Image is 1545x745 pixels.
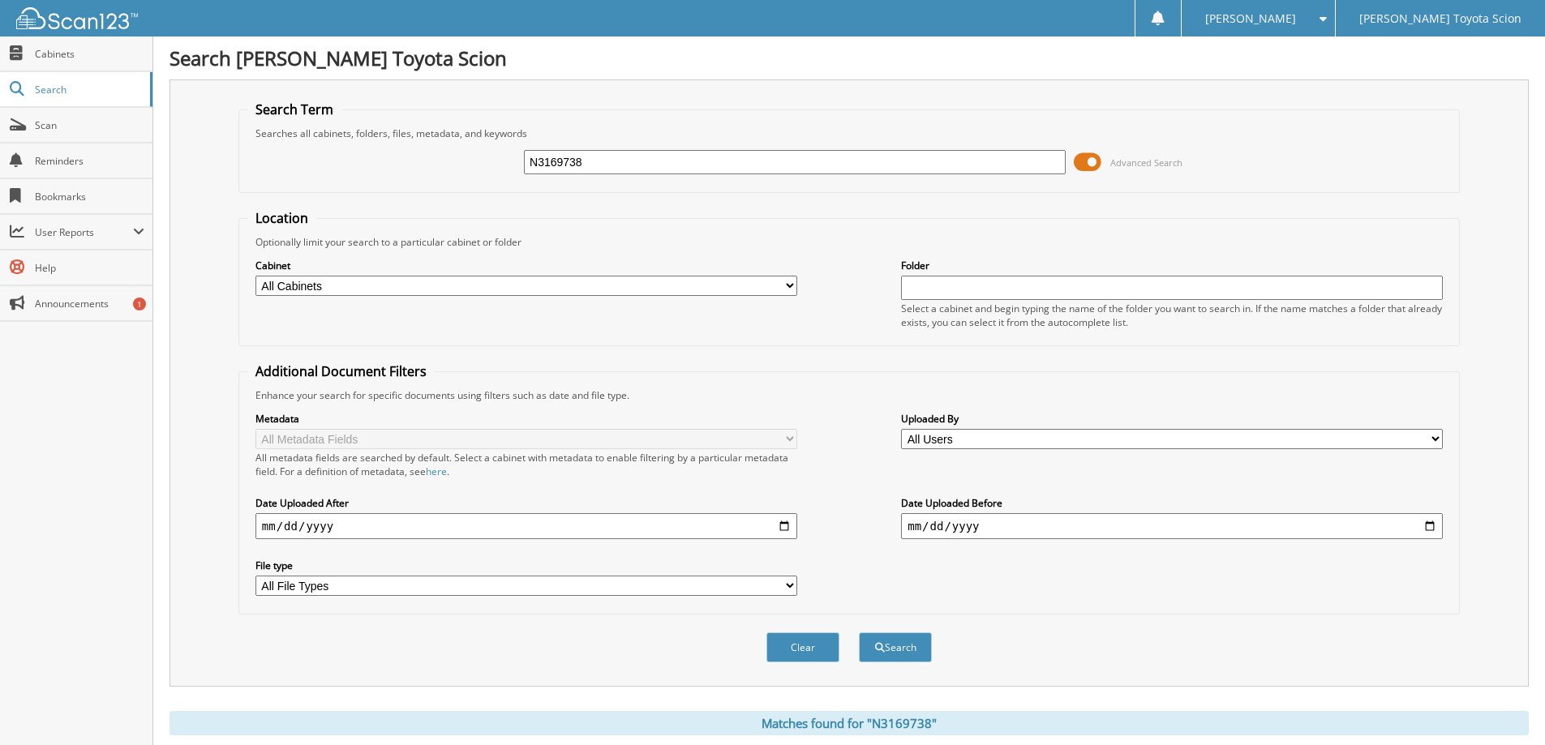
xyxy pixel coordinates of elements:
[255,412,797,426] label: Metadata
[901,259,1443,272] label: Folder
[35,154,144,168] span: Reminders
[35,118,144,132] span: Scan
[35,297,144,310] span: Announcements
[133,298,146,310] div: 1
[1359,14,1521,24] span: [PERSON_NAME] Toyota Scion
[901,496,1443,510] label: Date Uploaded Before
[35,225,133,239] span: User Reports
[255,559,797,572] label: File type
[766,632,839,662] button: Clear
[426,465,447,478] a: here
[901,302,1443,329] div: Select a cabinet and begin typing the name of the folder you want to search in. If the name match...
[247,101,341,118] legend: Search Term
[901,513,1443,539] input: end
[255,259,797,272] label: Cabinet
[35,47,144,61] span: Cabinets
[859,632,932,662] button: Search
[16,7,138,29] img: scan123-logo-white.svg
[247,388,1451,402] div: Enhance your search for specific documents using filters such as date and file type.
[35,190,144,203] span: Bookmarks
[170,45,1529,71] h1: Search [PERSON_NAME] Toyota Scion
[1110,156,1182,169] span: Advanced Search
[255,513,797,539] input: start
[247,126,1451,140] div: Searches all cabinets, folders, files, metadata, and keywords
[247,209,316,227] legend: Location
[35,261,144,275] span: Help
[255,496,797,510] label: Date Uploaded After
[901,412,1443,426] label: Uploaded By
[255,451,797,478] div: All metadata fields are searched by default. Select a cabinet with metadata to enable filtering b...
[170,711,1529,735] div: Matches found for "N3169738"
[35,83,142,96] span: Search
[247,362,435,380] legend: Additional Document Filters
[1205,14,1296,24] span: [PERSON_NAME]
[247,235,1451,249] div: Optionally limit your search to a particular cabinet or folder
